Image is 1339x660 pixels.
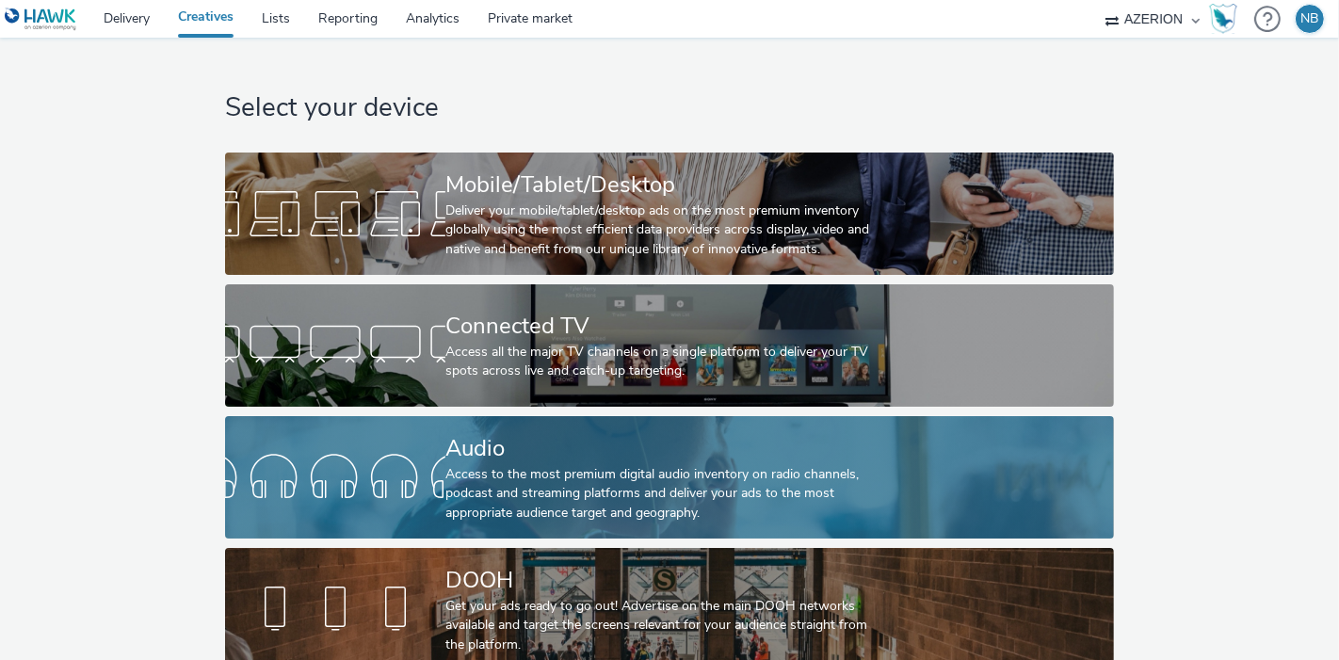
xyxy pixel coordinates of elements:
div: DOOH [445,564,886,597]
div: Access all the major TV channels on a single platform to deliver your TV spots across live and ca... [445,343,886,381]
img: Hawk Academy [1209,4,1237,34]
img: undefined Logo [5,8,77,31]
a: Hawk Academy [1209,4,1245,34]
div: NB [1301,5,1319,33]
div: Deliver your mobile/tablet/desktop ads on the most premium inventory globally using the most effi... [445,201,886,259]
a: AudioAccess to the most premium digital audio inventory on radio channels, podcast and streaming ... [225,416,1113,539]
div: Connected TV [445,310,886,343]
div: Access to the most premium digital audio inventory on radio channels, podcast and streaming platf... [445,465,886,523]
div: Mobile/Tablet/Desktop [445,169,886,201]
a: Connected TVAccess all the major TV channels on a single platform to deliver your TV spots across... [225,284,1113,407]
a: Mobile/Tablet/DesktopDeliver your mobile/tablet/desktop ads on the most premium inventory globall... [225,153,1113,275]
div: Get your ads ready to go out! Advertise on the main DOOH networks available and target the screen... [445,597,886,654]
h1: Select your device [225,90,1113,126]
div: Audio [445,432,886,465]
